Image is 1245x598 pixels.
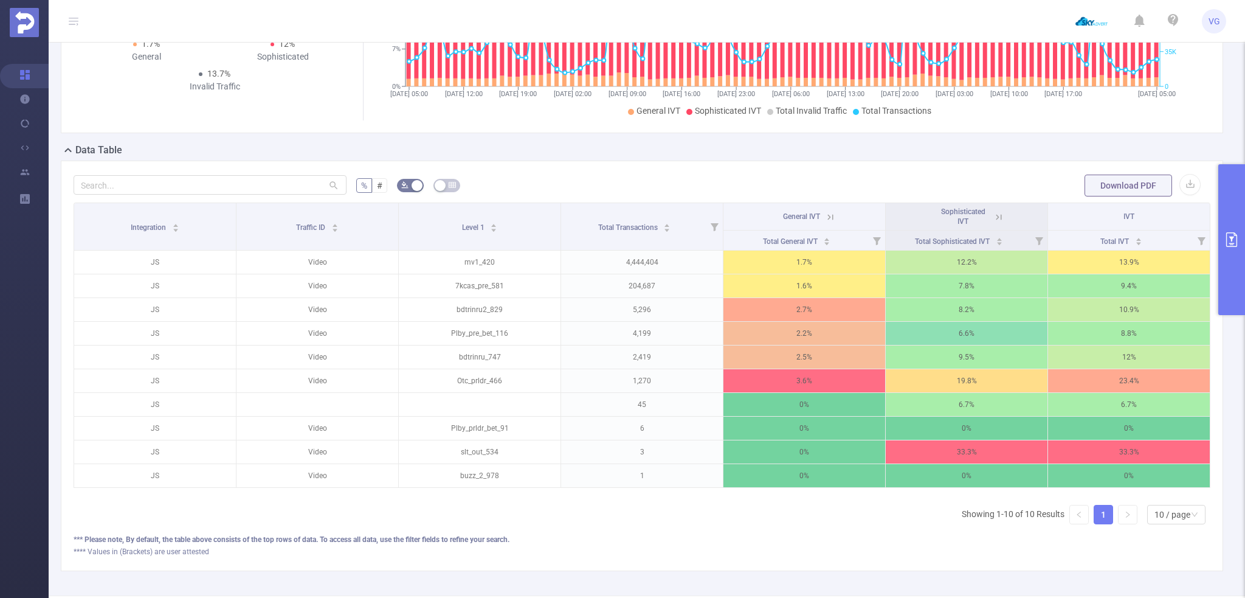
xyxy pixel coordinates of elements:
span: 1.7% [142,39,160,49]
div: Sort [172,222,179,229]
div: Sort [663,222,671,229]
span: Traffic ID [296,223,327,232]
p: 0% [723,417,885,440]
tspan: [DATE] 13:00 [826,90,864,98]
p: 8.2% [886,298,1047,321]
tspan: [DATE] 09:00 [608,90,646,98]
p: JS [74,274,236,297]
p: 0% [1048,417,1210,440]
span: Level 1 [462,223,486,232]
tspan: [DATE] 03:00 [935,90,973,98]
p: JS [74,251,236,274]
p: Video [236,346,398,369]
p: Video [236,440,398,464]
div: Sort [331,222,339,229]
span: Total General IVT [763,237,819,246]
p: Plby_pre_bet_116 [399,322,560,345]
p: 12% [1048,346,1210,369]
span: Sophisticated IVT [695,106,761,116]
i: icon: caret-down [996,240,1002,244]
i: icon: caret-up [491,222,497,226]
tspan: [DATE] 23:00 [717,90,755,98]
i: icon: down [1191,511,1198,520]
span: 13.7% [207,69,230,78]
h2: Data Table [75,143,122,158]
p: Video [236,464,398,487]
span: 12% [279,39,295,49]
p: buzz_2_978 [399,464,560,487]
div: General [78,50,215,63]
tspan: [DATE] 06:00 [771,90,809,98]
div: Sophisticated [215,50,351,63]
p: 2.2% [723,322,885,345]
tspan: [DATE] 05:00 [1138,90,1176,98]
p: 9.4% [1048,274,1210,297]
i: icon: table [449,181,456,189]
p: 2,419 [561,346,723,369]
p: 2.5% [723,346,885,369]
p: 0% [886,417,1047,440]
i: Filter menu [868,231,885,250]
p: 9.5% [886,346,1047,369]
tspan: [DATE] 20:00 [881,90,919,98]
i: icon: caret-up [172,222,179,226]
i: icon: caret-down [331,227,338,231]
i: icon: caret-up [664,222,671,226]
p: JS [74,322,236,345]
div: Sort [996,236,1003,243]
p: JS [74,440,236,464]
p: Video [236,369,398,392]
p: 13.9% [1048,251,1210,274]
span: Total Invalid Traffic [776,106,847,116]
p: 5,296 [561,298,723,321]
p: 19.8% [886,369,1047,392]
i: icon: caret-up [824,236,830,240]
p: 1.7% [723,251,885,274]
p: Plby_prldr_bet_91 [399,417,560,440]
p: mv1_420 [399,251,560,274]
p: 204,687 [561,274,723,297]
i: icon: caret-down [664,227,671,231]
p: 7.8% [886,274,1047,297]
p: 7kcas_pre_581 [399,274,560,297]
p: Video [236,298,398,321]
p: 1,270 [561,369,723,392]
div: Invalid Traffic [147,80,283,93]
p: JS [74,369,236,392]
span: Integration [131,223,168,232]
tspan: [DATE] 17:00 [1044,90,1082,98]
p: 10.9% [1048,298,1210,321]
div: 10 / page [1154,506,1190,524]
input: Search... [74,175,347,195]
p: 2.7% [723,298,885,321]
i: icon: caret-down [824,240,830,244]
p: 1 [561,464,723,487]
p: 33.3% [1048,440,1210,464]
p: 6.6% [886,322,1047,345]
p: 6.7% [1048,393,1210,416]
p: bdtrinru_747 [399,346,560,369]
tspan: [DATE] 05:00 [390,90,428,98]
li: Showing 1-10 of 10 Results [962,505,1064,524]
span: Total Sophisticated IVT [915,237,992,246]
span: General IVT [636,106,680,116]
span: Sophisticated IVT [941,207,985,226]
tspan: 35K [1165,48,1176,56]
span: # [377,181,382,190]
div: Sort [823,236,830,243]
tspan: 0% [392,83,401,91]
div: Sort [1135,236,1142,243]
span: IVT [1123,212,1134,221]
i: icon: caret-down [491,227,497,231]
p: Video [236,417,398,440]
i: icon: right [1124,511,1131,518]
p: 23.4% [1048,369,1210,392]
p: JS [74,346,236,369]
p: 8.8% [1048,322,1210,345]
p: JS [74,464,236,487]
img: Protected Media [10,8,39,37]
tspan: 7% [392,46,401,54]
i: icon: left [1075,511,1083,518]
p: JS [74,417,236,440]
li: Previous Page [1069,505,1089,524]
